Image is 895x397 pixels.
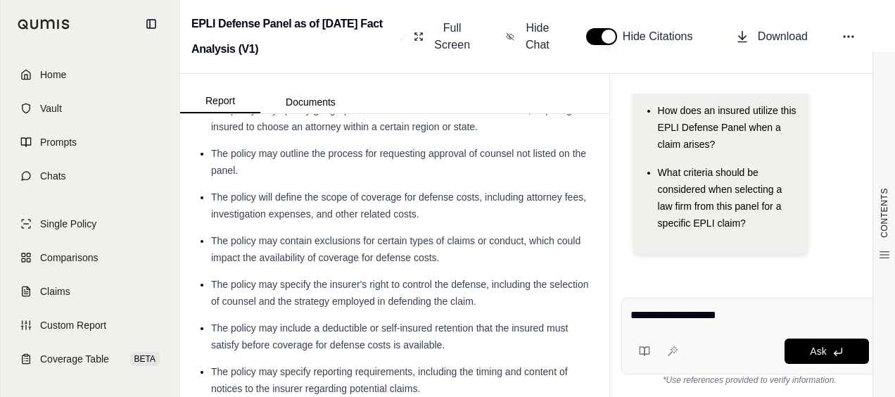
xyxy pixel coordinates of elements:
[523,20,552,53] span: Hide Chat
[9,208,171,239] a: Single Policy
[9,344,171,374] a: Coverage TableBETA
[18,19,70,30] img: Qumis Logo
[40,352,109,366] span: Coverage Table
[9,127,171,158] a: Prompts
[40,68,66,82] span: Home
[211,235,580,263] span: The policy may contain exclusions for certain types of claims or conduct, which could impact the ...
[432,20,472,53] span: Full Screen
[211,322,568,351] span: The policy may include a deductible or self-insured retention that the insured must satisfy befor...
[40,284,70,298] span: Claims
[623,28,702,45] span: Hide Citations
[658,167,782,229] span: What criteria should be considered when selecting a law firm from this panel for a specific EPLI ...
[730,23,813,51] button: Download
[40,251,98,265] span: Comparisons
[40,318,106,332] span: Custom Report
[40,135,77,149] span: Prompts
[211,148,586,176] span: The policy may outline the process for requesting approval of counsel not listed on the panel.
[621,374,878,386] div: *Use references provided to verify information.
[785,339,869,364] button: Ask
[9,242,171,273] a: Comparisons
[191,11,394,62] h2: EPLI Defense Panel as of [DATE] Fact Analysis (V1)
[9,276,171,307] a: Claims
[658,105,796,150] span: How does an insured utilize this EPLI Defense Panel when a claim arises?
[810,346,826,357] span: Ask
[260,91,361,113] button: Documents
[211,279,589,307] span: The policy may specify the insurer's right to control the defense, including the selection of cou...
[500,14,558,59] button: Hide Chat
[9,310,171,341] a: Custom Report
[40,169,66,183] span: Chats
[180,89,260,113] button: Report
[879,188,890,238] span: CONTENTS
[9,93,171,124] a: Vault
[40,101,62,115] span: Vault
[408,14,478,59] button: Full Screen
[211,366,568,394] span: The policy may specify reporting requirements, including the timing and content of notices to the...
[758,28,808,45] span: Download
[9,59,171,90] a: Home
[211,191,586,220] span: The policy will define the scope of coverage for defense costs, including attorney fees, investig...
[140,13,163,35] button: Collapse sidebar
[130,352,160,366] span: BETA
[40,217,96,231] span: Single Policy
[9,160,171,191] a: Chats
